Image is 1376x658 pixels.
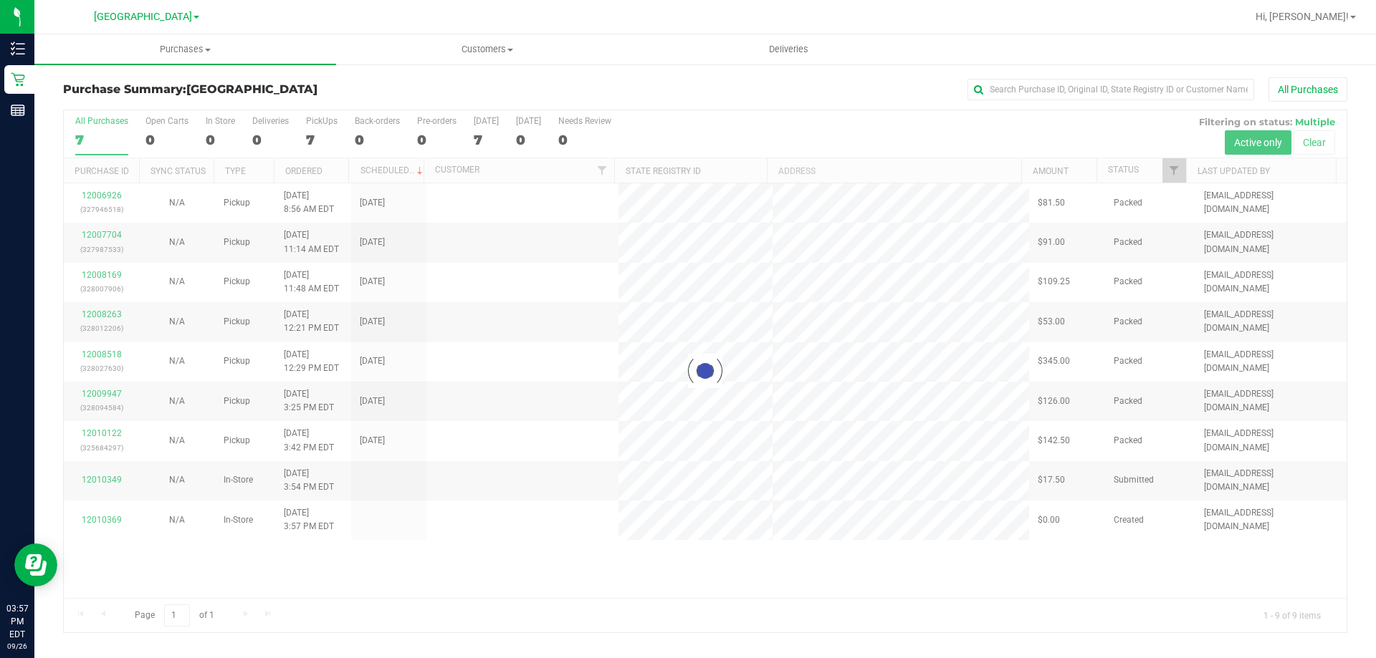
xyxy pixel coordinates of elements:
[34,43,336,56] span: Purchases
[6,641,28,652] p: 09/26
[186,82,317,96] span: [GEOGRAPHIC_DATA]
[34,34,336,64] a: Purchases
[63,83,491,96] h3: Purchase Summary:
[1268,77,1347,102] button: All Purchases
[336,34,638,64] a: Customers
[94,11,192,23] span: [GEOGRAPHIC_DATA]
[337,43,637,56] span: Customers
[1256,11,1349,22] span: Hi, [PERSON_NAME]!
[967,79,1254,100] input: Search Purchase ID, Original ID, State Registry ID or Customer Name...
[638,34,940,64] a: Deliveries
[14,543,57,586] iframe: Resource center
[6,602,28,641] p: 03:57 PM EDT
[750,43,828,56] span: Deliveries
[11,72,25,87] inline-svg: Retail
[11,42,25,56] inline-svg: Inventory
[11,103,25,117] inline-svg: Reports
